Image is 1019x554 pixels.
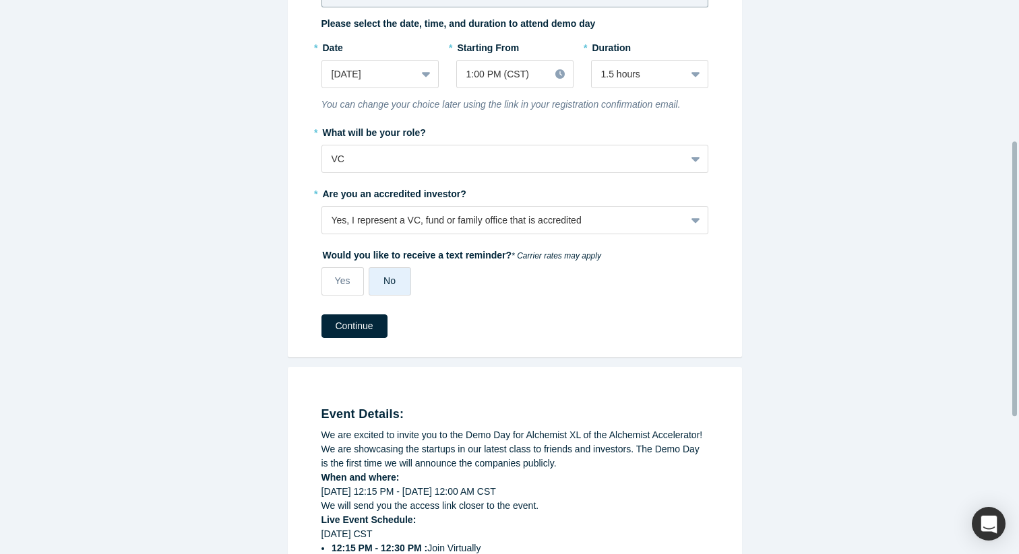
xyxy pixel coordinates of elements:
label: Please select the date, time, and duration to attend demo day [321,17,596,31]
div: Yes, I represent a VC, fund or family office that is accredited [332,213,676,228]
label: Duration [591,36,708,55]
label: Would you like to receive a text reminder? [321,244,708,263]
strong: Event Details: [321,407,404,421]
i: You can change your choice later using the link in your registration confirmation email. [321,99,681,110]
strong: When and where: [321,472,400,483]
label: Are you an accredited investor? [321,182,708,201]
label: Starting From [456,36,520,55]
span: Yes [335,275,350,286]
div: [DATE] 12:15 PM - [DATE] 12:00 AM CST [321,485,708,499]
label: Date [321,36,439,55]
strong: 12:15 PM - 12:30 PM : [332,543,427,553]
em: * Carrier rates may apply [512,251,601,261]
strong: Live Event Schedule: [321,514,416,525]
span: No [383,275,396,286]
div: We are showcasing the startups in our latest class to friends and investors. The Demo Day is the ... [321,442,708,471]
label: What will be your role? [321,121,708,140]
div: We will send you the access link closer to the event. [321,499,708,513]
button: Continue [321,314,388,338]
div: We are excited to invite you to the Demo Day for Alchemist XL of the Alchemist Accelerator! [321,428,708,442]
